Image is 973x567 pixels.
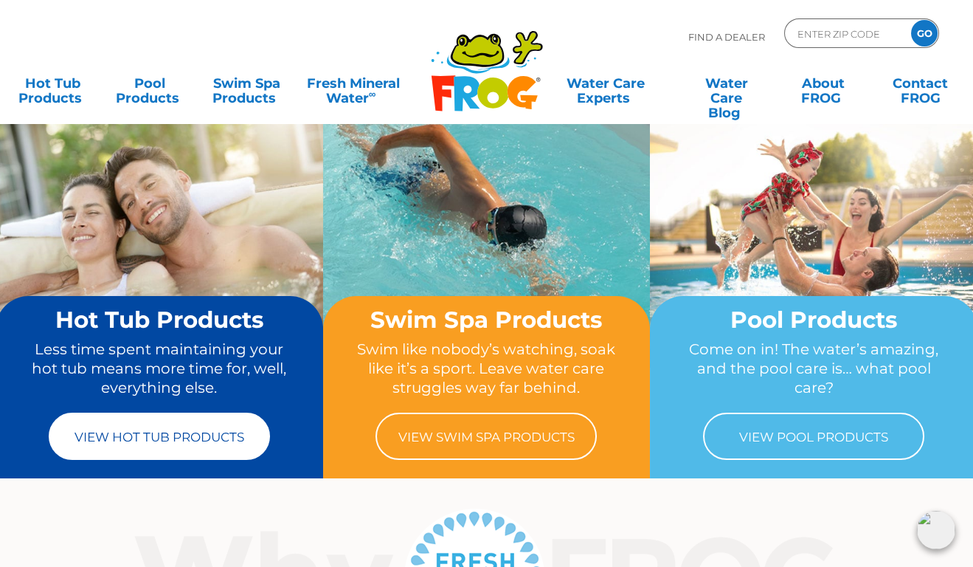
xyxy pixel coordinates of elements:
[911,20,938,47] input: GO
[351,307,623,332] h2: Swim Spa Products
[883,69,958,98] a: ContactFROG
[49,413,270,460] a: View Hot Tub Products
[544,69,667,98] a: Water CareExperts
[703,413,924,460] a: View Pool Products
[678,340,949,398] p: Come on in! The water’s amazing, and the pool care is… what pool care?
[15,69,90,98] a: Hot TubProducts
[689,69,764,98] a: Water CareBlog
[306,69,401,98] a: Fresh MineralWater∞
[323,123,651,368] img: home-banner-swim-spa-short
[796,23,896,44] input: Zip Code Form
[24,307,295,332] h2: Hot Tub Products
[678,307,949,332] h2: Pool Products
[688,18,765,55] p: Find A Dealer
[209,69,284,98] a: Swim SpaProducts
[369,88,376,100] sup: ∞
[351,340,623,398] p: Swim like nobody’s watching, soak like it’s a sport. Leave water care struggles way far behind.
[917,511,955,549] img: openIcon
[375,413,597,460] a: View Swim Spa Products
[786,69,861,98] a: AboutFROG
[112,69,187,98] a: PoolProducts
[24,340,295,398] p: Less time spent maintaining your hot tub means more time for, well, everything else.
